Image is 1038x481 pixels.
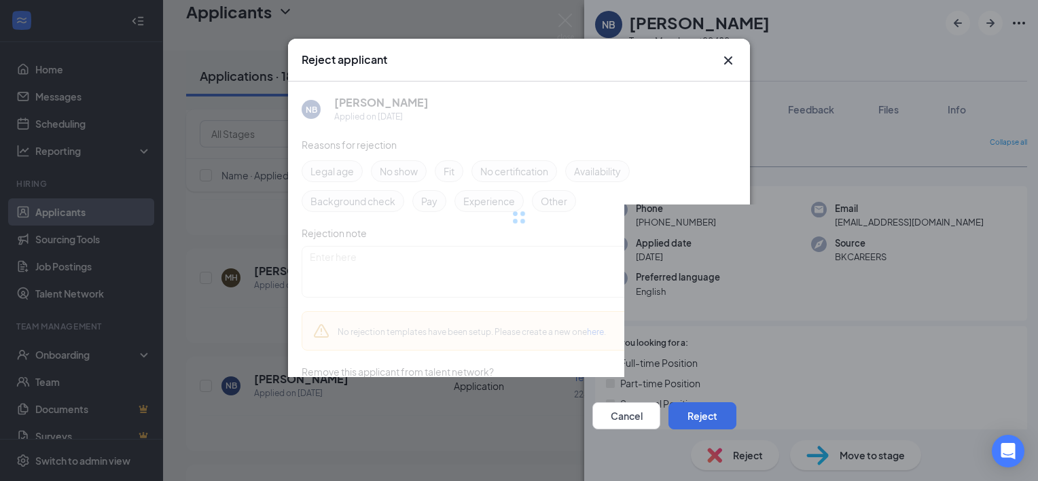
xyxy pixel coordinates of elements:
[992,435,1024,467] div: Open Intercom Messenger
[668,402,736,429] button: Reject
[720,52,736,69] svg: Cross
[302,52,387,67] h3: Reject applicant
[592,402,660,429] button: Cancel
[720,52,736,69] button: Close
